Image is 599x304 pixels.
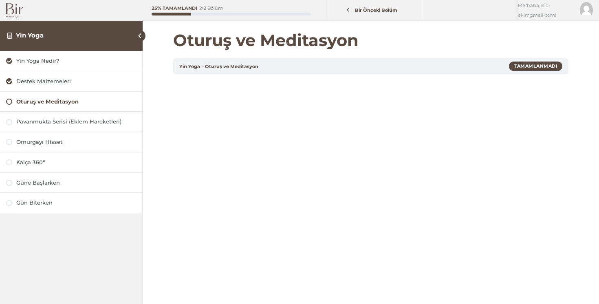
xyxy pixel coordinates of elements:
[16,179,136,187] div: Güne Başlarken
[350,7,402,13] span: Bir Önceki Bölüm
[16,199,136,207] div: Gün Biterken
[16,159,136,166] div: Kalça 360º
[518,0,574,20] span: Merhaba, isik-ekimgmail-com!
[173,31,568,50] h1: Oturuş ve Meditasyon
[16,98,136,106] div: Oturuş ve Meditasyon
[199,6,223,11] div: 2/8 Bölüm
[6,77,136,85] a: Destek Malzemeleri
[16,118,136,126] div: Pavanmukta Serisi (Eklem Hareketleri)
[16,57,136,65] div: Yin Yoga Nedir?
[6,138,136,146] a: Omurgayı Hisset
[179,64,200,69] a: Yin Yoga
[152,6,197,11] div: 25% Tamamlandı
[16,138,136,146] div: Omurgayı Hisset
[6,57,136,65] a: Yin Yoga Nedir?
[509,62,562,70] div: Tamamlanmadı
[205,64,258,69] a: Oturuş ve Meditasyon
[6,179,136,187] a: Güne Başlarken
[6,118,136,126] a: Pavanmukta Serisi (Eklem Hareketleri)
[6,199,136,207] a: Gün Biterken
[6,3,23,18] img: Bir Logo
[6,159,136,166] a: Kalça 360º
[6,98,136,106] a: Oturuş ve Meditasyon
[328,3,420,18] a: Bir Önceki Bölüm
[16,31,44,39] a: Yin Yoga
[16,77,136,85] div: Destek Malzemeleri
